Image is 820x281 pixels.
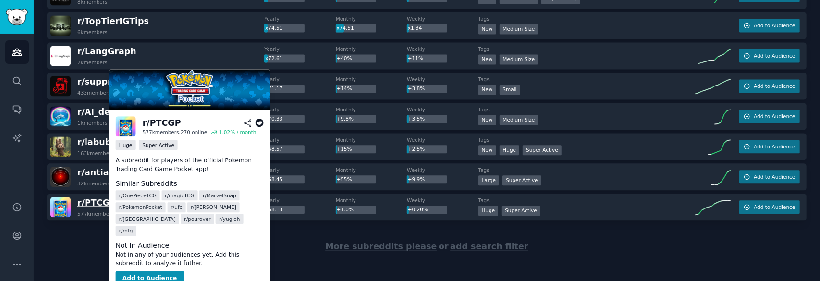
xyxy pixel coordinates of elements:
[478,24,496,34] div: New
[523,145,562,155] div: Super Active
[336,106,407,113] dt: Monthly
[502,206,540,216] div: Super Active
[407,106,478,113] dt: Weekly
[337,25,354,31] span: x74.51
[77,137,117,147] span: r/ labubu
[50,106,71,126] img: AI_developers
[77,150,114,157] div: 163k members
[336,197,407,204] dt: Monthly
[50,136,71,157] img: labubu
[478,175,500,185] div: Large
[165,192,194,199] span: r/ magicTCG
[754,83,795,89] span: Add to Audience
[500,24,539,34] div: Medium Size
[336,136,407,143] dt: Monthly
[407,46,478,52] dt: Weekly
[77,16,149,26] span: r/ TopTierIGTips
[407,167,478,173] dt: Weekly
[264,197,335,204] dt: Yearly
[336,15,407,22] dt: Monthly
[739,79,800,93] button: Add to Audience
[754,52,795,59] span: Add to Audience
[500,85,520,95] div: Small
[500,145,520,155] div: Huge
[408,176,425,182] span: +9.9%
[264,136,335,143] dt: Yearly
[265,146,282,152] span: x68.57
[77,120,108,126] div: 1k members
[336,76,407,83] dt: Monthly
[50,15,71,36] img: TopTierIGTips
[264,167,335,173] dt: Yearly
[265,86,282,91] span: x71.17
[191,204,236,210] span: r/ [PERSON_NAME]
[77,180,110,187] div: 32k members
[264,76,335,83] dt: Yearly
[739,170,800,183] button: Add to Audience
[77,210,114,217] div: 577k members
[754,173,795,180] span: Add to Audience
[754,113,795,120] span: Add to Audience
[143,117,181,129] div: r/ PTCGP
[450,242,528,251] span: add search filter
[500,54,539,64] div: Medium Size
[739,49,800,62] button: Add to Audience
[77,107,151,117] span: r/ AI_developers
[408,86,425,91] span: +3.8%
[265,116,282,122] span: x70.33
[265,176,282,182] span: x68.45
[119,227,133,234] span: r/ mtg
[184,216,210,222] span: r/ pourover
[265,25,282,31] span: x74.51
[203,192,236,199] span: r/ MarvelSnap
[478,115,496,125] div: New
[337,146,352,152] span: +15%
[478,167,692,173] dt: Tags
[739,19,800,32] button: Add to Audience
[337,207,354,212] span: +1.0%
[264,46,335,52] dt: Yearly
[50,46,71,66] img: LangGraph
[325,242,437,251] span: More subreddits please
[502,175,541,185] div: Super Active
[408,207,428,212] span: +0.20%
[408,25,422,31] span: x1.34
[139,140,178,150] div: Super Active
[50,76,71,96] img: suppreview
[337,116,354,122] span: +9.8%
[219,129,257,136] div: 1.02 % / month
[408,146,425,152] span: +2.5%
[116,116,136,136] img: PTCGP
[337,55,352,61] span: +40%
[478,145,496,155] div: New
[116,251,264,268] dd: Not in any of your audiences yet. Add this subreddit to analyze it futher.
[116,140,136,150] div: Huge
[336,46,407,52] dt: Monthly
[408,116,425,122] span: +3.5%
[50,197,71,217] img: PTCGP
[109,69,270,110] img: Pokémon TCG Pocket
[116,179,264,189] dt: Similar Subreddits
[754,143,795,150] span: Add to Audience
[119,192,157,199] span: r/ OnePieceTCG
[407,15,478,22] dt: Weekly
[264,106,335,113] dt: Yearly
[500,115,539,125] div: Medium Size
[478,85,496,95] div: New
[119,216,176,222] span: r/ [GEOGRAPHIC_DATA]
[478,206,499,216] div: Huge
[754,204,795,210] span: Add to Audience
[407,136,478,143] dt: Weekly
[439,242,449,251] span: or
[407,197,478,204] dt: Weekly
[478,54,496,64] div: New
[337,86,352,91] span: +14%
[408,55,423,61] span: +11%
[336,167,407,173] dt: Monthly
[407,76,478,83] dt: Weekly
[739,110,800,123] button: Add to Audience
[478,46,692,52] dt: Tags
[219,216,240,222] span: r/ yugioh
[77,198,116,208] span: r/ PTCGP
[739,200,800,214] button: Add to Audience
